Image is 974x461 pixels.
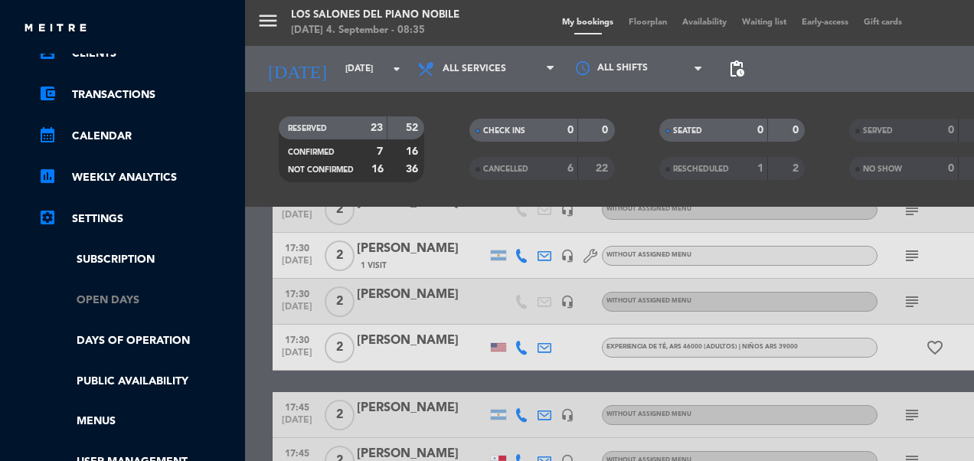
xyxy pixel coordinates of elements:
a: calendar_monthCalendar [38,127,237,145]
i: account_balance_wallet [38,84,57,103]
a: Public availability [38,373,237,391]
a: Menus [38,413,237,430]
a: account_boxClients [38,44,237,63]
img: MEITRE [23,23,88,34]
i: settings_applications [38,208,57,227]
a: Subscription [38,251,237,269]
a: Days of operation [38,332,237,350]
i: assessment [38,167,57,185]
a: account_balance_walletTransactions [38,86,237,104]
span: pending_actions [727,60,746,78]
a: Open Days [38,292,237,309]
a: assessmentWeekly Analytics [38,168,237,187]
a: Settings [38,210,237,228]
i: calendar_month [38,126,57,144]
